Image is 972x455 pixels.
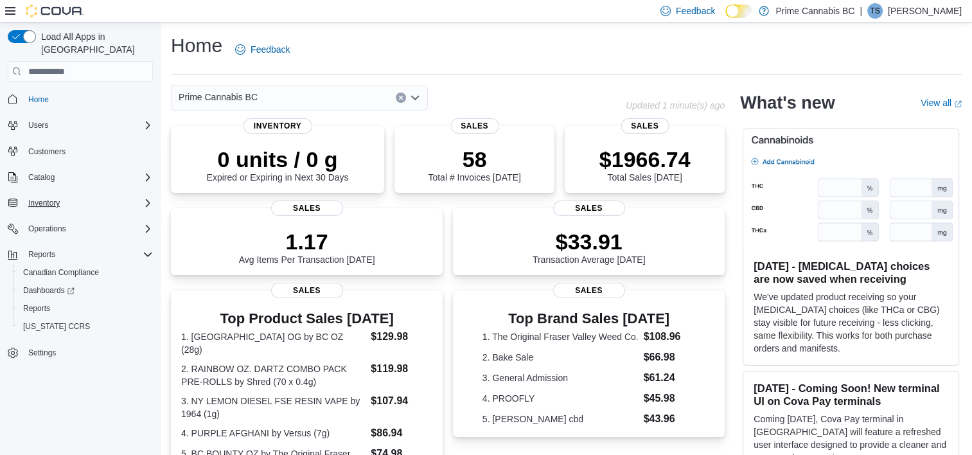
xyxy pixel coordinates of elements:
svg: External link [954,100,962,108]
button: Catalog [23,170,60,185]
dd: $43.96 [644,411,696,427]
nav: Complex example [8,84,153,395]
dd: $45.98 [644,391,696,406]
input: Dark Mode [725,4,752,18]
button: [US_STATE] CCRS [13,317,158,335]
dd: $61.24 [644,370,696,386]
span: Customers [23,143,153,159]
p: 0 units / 0 g [207,147,349,172]
span: Home [28,94,49,105]
p: Prime Cannabis BC [775,3,854,19]
dt: 2. RAINBOW OZ. DARTZ COMBO PACK PRE-ROLLS by Shred (70 x 0.4g) [181,362,366,388]
span: Users [23,118,153,133]
a: Customers [23,144,71,159]
button: Reports [13,299,158,317]
span: Inventory [243,118,312,134]
span: Reports [18,301,153,316]
span: Load All Apps in [GEOGRAPHIC_DATA] [36,30,153,56]
button: Catalog [3,168,158,186]
p: We've updated product receiving so your [MEDICAL_DATA] choices (like THCa or CBG) stay visible fo... [754,290,948,355]
dd: $108.96 [644,329,696,344]
h2: What's new [740,93,835,113]
span: Canadian Compliance [23,267,99,278]
button: Reports [23,247,60,262]
span: Feedback [676,4,715,17]
button: Users [3,116,158,134]
div: Trena Smith [867,3,883,19]
button: Operations [23,221,71,236]
button: Home [3,89,158,108]
span: Dashboards [18,283,153,298]
span: Sales [553,201,625,216]
button: Settings [3,343,158,362]
dt: 2. Bake Sale [482,351,639,364]
span: Sales [553,283,625,298]
img: Cova [26,4,84,17]
dt: 1. The Original Fraser Valley Weed Co. [482,330,639,343]
button: Reports [3,245,158,263]
button: Operations [3,220,158,238]
dt: 3. General Admission [482,371,639,384]
div: Expired or Expiring in Next 30 Days [207,147,349,183]
span: Reports [23,247,153,262]
span: Operations [23,221,153,236]
span: Users [28,120,48,130]
span: Reports [23,303,50,314]
span: Operations [28,224,66,234]
a: Feedback [230,37,295,62]
p: | [860,3,862,19]
p: [PERSON_NAME] [888,3,962,19]
span: Canadian Compliance [18,265,153,280]
p: Updated 1 minute(s) ago [626,100,725,111]
span: Reports [28,249,55,260]
dt: 1. [GEOGRAPHIC_DATA] OG by BC OZ (28g) [181,330,366,356]
button: Customers [3,142,158,161]
span: Dark Mode [725,18,726,19]
span: Washington CCRS [18,319,153,334]
a: Dashboards [18,283,80,298]
p: $33.91 [533,229,646,254]
dt: 5. [PERSON_NAME] cbd [482,413,639,425]
span: Catalog [28,172,55,183]
dd: $119.98 [371,361,432,377]
span: Feedback [251,43,290,56]
div: Avg Items Per Transaction [DATE] [239,229,375,265]
span: Dashboards [23,285,75,296]
div: Transaction Average [DATE] [533,229,646,265]
a: Settings [23,345,61,361]
dd: $66.98 [644,350,696,365]
span: Settings [23,344,153,361]
button: Inventory [23,195,65,211]
h3: [DATE] - [MEDICAL_DATA] choices are now saved when receiving [754,260,948,285]
dd: $107.94 [371,393,432,409]
span: Sales [621,118,669,134]
a: Home [23,92,54,107]
span: Prime Cannabis BC [179,89,258,105]
dt: 3. NY LEMON DIESEL FSE RESIN VAPE by 1964 (1g) [181,395,366,420]
h3: Top Brand Sales [DATE] [482,311,696,326]
span: Inventory [23,195,153,211]
a: Canadian Compliance [18,265,104,280]
h3: Top Product Sales [DATE] [181,311,432,326]
span: Customers [28,147,66,157]
p: 58 [428,147,520,172]
dt: 4. PROOFLY [482,392,639,405]
button: Users [23,118,53,133]
span: TS [870,3,879,19]
span: Settings [28,348,56,358]
h3: [DATE] - Coming Soon! New terminal UI on Cova Pay terminals [754,382,948,407]
span: Sales [450,118,499,134]
dd: $129.98 [371,329,432,344]
span: Home [23,91,153,107]
dd: $86.94 [371,425,432,441]
div: Total # Invoices [DATE] [428,147,520,183]
span: Catalog [23,170,153,185]
a: View allExternal link [921,98,962,108]
span: Inventory [28,198,60,208]
h1: Home [171,33,222,58]
dt: 4. PURPLE AFGHANI by Versus (7g) [181,427,366,440]
p: 1.17 [239,229,375,254]
span: [US_STATE] CCRS [23,321,90,332]
a: Dashboards [13,281,158,299]
div: Total Sales [DATE] [599,147,691,183]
